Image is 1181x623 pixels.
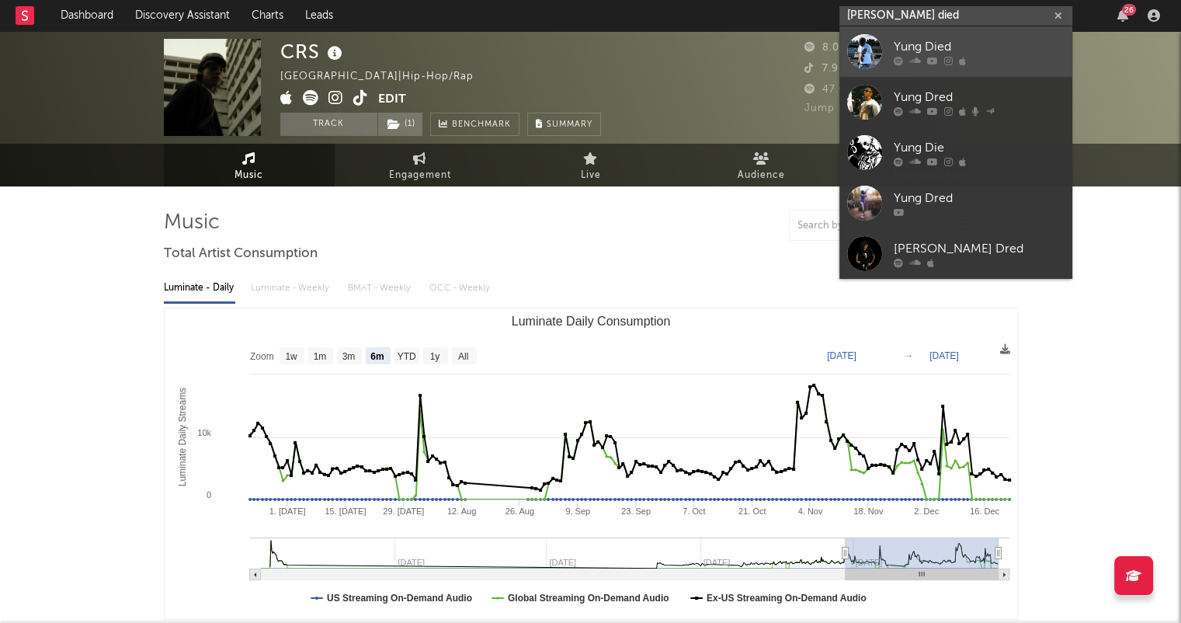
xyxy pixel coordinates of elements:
[527,113,601,136] button: Summary
[507,593,669,604] text: Global Streaming On-Demand Audio
[269,506,305,516] text: 1. [DATE]
[797,506,822,516] text: 4. Nov
[234,166,263,185] span: Music
[429,351,439,362] text: 1y
[280,39,346,64] div: CRS
[505,506,533,516] text: 26. Aug
[164,245,318,263] span: Total Artist Consumption
[280,68,492,86] div: [GEOGRAPHIC_DATA] | Hip-Hop/Rap
[969,506,999,516] text: 16. Dec
[853,506,883,516] text: 18. Nov
[683,506,705,516] text: 7. Oct
[325,506,366,516] text: 15. [DATE]
[457,351,467,362] text: All
[1117,9,1128,22] button: 26
[335,144,505,186] a: Engagement
[378,113,422,136] button: (1)
[894,239,1065,258] div: [PERSON_NAME] Dred
[165,308,1017,619] svg: Luminate Daily Consumption
[164,275,235,301] div: Luminate - Daily
[565,506,590,516] text: 9. Sep
[894,189,1065,207] div: Yung Dred
[383,506,424,516] text: 29. [DATE]
[804,85,953,95] span: 47.076 Monthly Listeners
[839,77,1072,127] a: Yung Dred
[804,103,895,113] span: Jump Score: 55.8
[446,506,475,516] text: 12. Aug
[327,593,472,604] text: US Streaming On-Demand Audio
[738,166,785,185] span: Audience
[389,166,451,185] span: Engagement
[790,220,953,232] input: Search by song name or URL
[904,350,913,361] text: →
[839,178,1072,228] a: Yung Dred
[914,506,939,516] text: 2. Dec
[176,388,187,486] text: Luminate Daily Streams
[827,350,856,361] text: [DATE]
[929,350,959,361] text: [DATE]
[839,26,1072,77] a: Yung Died
[342,351,355,362] text: 3m
[430,113,519,136] a: Benchmark
[706,593,866,604] text: Ex-US Streaming On-Demand Audio
[397,351,415,362] text: YTD
[738,506,765,516] text: 21. Oct
[452,116,511,134] span: Benchmark
[804,64,853,74] span: 7.964
[676,144,847,186] a: Audience
[547,120,592,129] span: Summary
[1122,4,1136,16] div: 26
[505,144,676,186] a: Live
[164,144,335,186] a: Music
[804,43,853,53] span: 8.068
[378,90,406,110] button: Edit
[839,127,1072,178] a: Yung Die
[370,351,384,362] text: 6m
[894,37,1065,56] div: Yung Died
[621,506,651,516] text: 23. Sep
[313,351,326,362] text: 1m
[894,138,1065,157] div: Yung Die
[280,113,377,136] button: Track
[894,88,1065,106] div: Yung Dred
[197,428,211,437] text: 10k
[377,113,423,136] span: ( 1 )
[285,351,297,362] text: 1w
[581,166,601,185] span: Live
[206,490,210,499] text: 0
[839,228,1072,279] a: [PERSON_NAME] Dred
[839,6,1072,26] input: Search for artists
[511,315,670,328] text: Luminate Daily Consumption
[250,351,274,362] text: Zoom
